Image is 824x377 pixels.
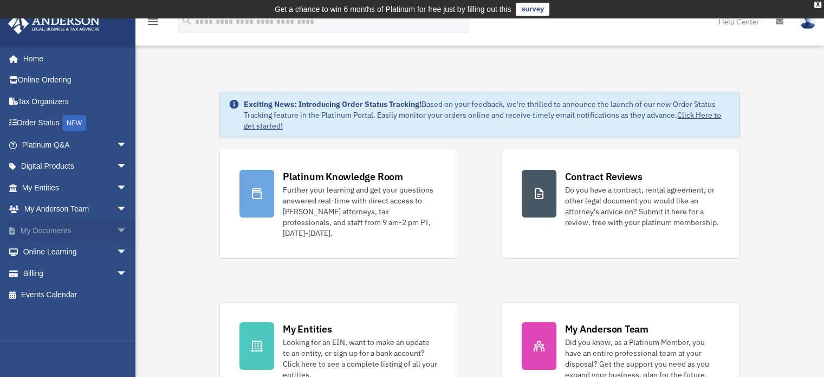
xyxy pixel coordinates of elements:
a: Events Calendar [8,284,144,306]
a: My Documentsarrow_drop_down [8,220,144,241]
img: Anderson Advisors Platinum Portal [5,13,103,34]
div: My Anderson Team [565,322,648,336]
i: search [181,15,193,27]
a: My Anderson Teamarrow_drop_down [8,199,144,220]
div: Further your learning and get your questions answered real-time with direct access to [PERSON_NAM... [283,184,438,239]
div: NEW [62,115,86,131]
span: arrow_drop_down [116,241,138,264]
a: Digital Productsarrow_drop_down [8,156,144,177]
a: Platinum Q&Aarrow_drop_down [8,134,144,156]
div: Contract Reviews [565,170,643,183]
span: arrow_drop_down [116,177,138,199]
div: Do you have a contract, rental agreement, or other legal document you would like an attorney's ad... [565,184,720,228]
div: close [814,2,821,8]
a: Platinum Knowledge Room Further your learning and get your questions answered real-time with dire... [219,150,458,259]
img: User Pic [800,14,816,29]
div: Based on your feedback, we're thrilled to announce the launch of our new Order Status Tracking fe... [244,99,731,131]
a: survey [516,3,549,16]
a: Contract Reviews Do you have a contract, rental agreement, or other legal document you would like... [502,150,740,259]
div: Platinum Knowledge Room [283,170,403,183]
strong: Exciting News: Introducing Order Status Tracking! [244,99,421,109]
div: My Entities [283,322,332,336]
i: menu [146,15,159,28]
a: Order StatusNEW [8,112,144,135]
span: arrow_drop_down [116,134,138,156]
span: arrow_drop_down [116,156,138,178]
a: Home [8,48,138,69]
span: arrow_drop_down [116,199,138,221]
a: Online Learningarrow_drop_down [8,241,144,263]
a: Click Here to get started! [244,110,721,131]
a: Tax Organizers [8,91,144,112]
span: arrow_drop_down [116,263,138,285]
a: Billingarrow_drop_down [8,263,144,284]
span: arrow_drop_down [116,220,138,242]
a: Online Ordering [8,69,144,91]
a: menu [146,19,159,28]
a: My Entitiesarrow_drop_down [8,177,144,199]
div: Get a chance to win 6 months of Platinum for free just by filling out this [275,3,511,16]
